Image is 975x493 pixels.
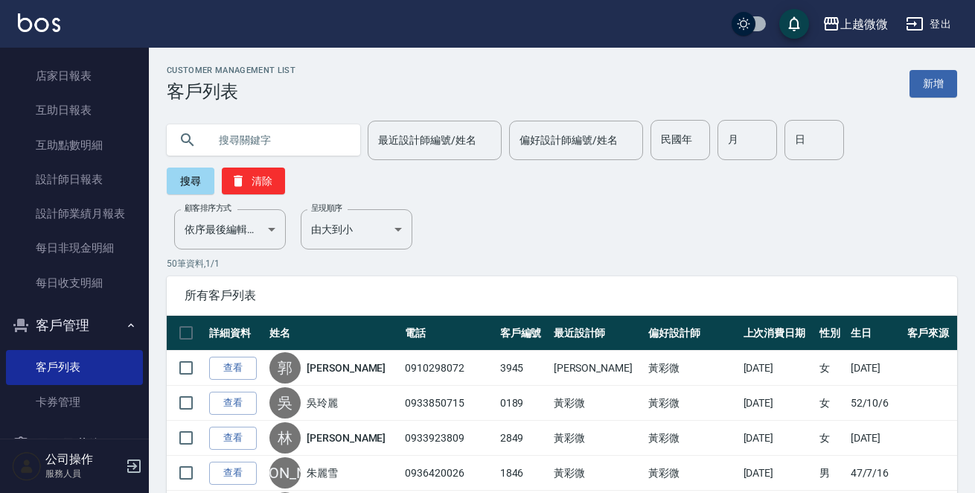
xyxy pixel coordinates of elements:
[401,386,496,421] td: 0933850715
[496,456,550,491] td: 1846
[6,197,143,231] a: 設計師業績月報表
[12,451,42,481] img: Person
[550,316,645,351] th: 最近設計師
[18,13,60,32] img: Logo
[185,288,939,303] span: 所有客戶列表
[6,306,143,345] button: 客戶管理
[6,231,143,265] a: 每日非現金明細
[550,456,645,491] td: 黃彩微
[816,386,847,421] td: 女
[550,421,645,456] td: 黃彩微
[6,425,143,464] button: 員工及薪資
[301,209,412,249] div: 由大到小
[6,266,143,300] a: 每日收支明細
[209,357,257,380] a: 查看
[550,386,645,421] td: 黃彩微
[550,351,645,386] td: [PERSON_NAME]
[269,457,301,489] div: [PERSON_NAME]
[6,128,143,162] a: 互助點數明細
[904,316,957,351] th: 客戶來源
[209,427,257,450] a: 查看
[645,386,739,421] td: 黃彩微
[167,257,957,270] p: 50 筆資料, 1 / 1
[740,421,816,456] td: [DATE]
[779,9,809,39] button: save
[847,351,904,386] td: [DATE]
[167,66,295,75] h2: Customer Management List
[307,430,386,445] a: [PERSON_NAME]
[496,316,550,351] th: 客戶編號
[167,168,214,194] button: 搜尋
[847,386,904,421] td: 52/10/6
[269,352,301,384] div: 郭
[401,421,496,456] td: 0933923809
[847,456,904,491] td: 47/7/16
[6,59,143,93] a: 店家日報表
[307,465,338,480] a: 朱麗雪
[645,316,739,351] th: 偏好設計師
[740,351,816,386] td: [DATE]
[205,316,266,351] th: 詳細資料
[840,15,888,34] div: 上越微微
[496,421,550,456] td: 2849
[816,456,847,491] td: 男
[645,456,739,491] td: 黃彩微
[816,316,847,351] th: 性別
[401,316,496,351] th: 電話
[816,351,847,386] td: 女
[645,421,739,456] td: 黃彩微
[496,386,550,421] td: 0189
[740,456,816,491] td: [DATE]
[167,81,295,102] h3: 客戶列表
[208,120,348,160] input: 搜尋關鍵字
[185,203,231,214] label: 顧客排序方式
[307,395,338,410] a: 吳玲麗
[209,392,257,415] a: 查看
[6,162,143,197] a: 設計師日報表
[6,93,143,127] a: 互助日報表
[269,387,301,419] div: 吳
[645,351,739,386] td: 黃彩微
[816,9,894,39] button: 上越微微
[401,456,496,491] td: 0936420026
[847,316,904,351] th: 生日
[269,422,301,454] div: 林
[311,203,342,214] label: 呈現順序
[910,70,957,98] a: 新增
[401,351,496,386] td: 0910298072
[266,316,401,351] th: 姓名
[307,360,386,375] a: [PERSON_NAME]
[740,316,816,351] th: 上次消費日期
[174,209,286,249] div: 依序最後編輯時間
[816,421,847,456] td: 女
[209,462,257,485] a: 查看
[6,385,143,419] a: 卡券管理
[847,421,904,456] td: [DATE]
[740,386,816,421] td: [DATE]
[6,350,143,384] a: 客戶列表
[45,452,121,467] h5: 公司操作
[45,467,121,480] p: 服務人員
[222,168,285,194] button: 清除
[900,10,957,38] button: 登出
[496,351,550,386] td: 3945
